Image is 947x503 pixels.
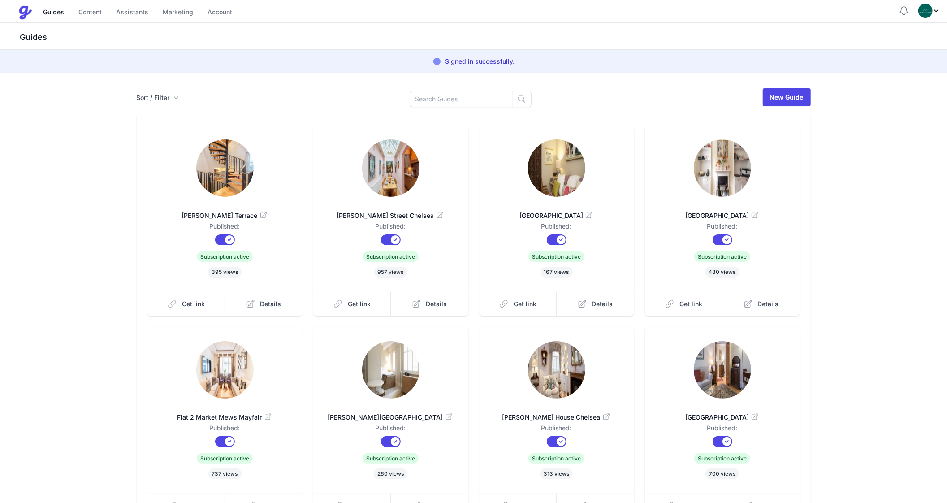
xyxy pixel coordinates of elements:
[659,200,786,222] a: [GEOGRAPHIC_DATA]
[659,424,786,436] dd: Published:
[328,424,454,436] dd: Published:
[557,292,634,316] a: Details
[694,341,751,399] img: htmfqqdj5w74wrc65s3wna2sgno2
[208,3,232,22] a: Account
[147,292,225,316] a: Get link
[197,453,253,464] span: Subscription active
[493,200,620,222] a: [GEOGRAPHIC_DATA]
[362,341,419,399] img: id17mszkkv9a5w23y0miri8fotce
[137,93,179,102] button: Sort / Filter
[763,88,811,106] a: New Guide
[918,4,940,18] div: Profile Menu
[410,91,513,107] input: Search Guides
[197,251,253,262] span: Subscription active
[758,299,779,308] span: Details
[493,222,620,234] dd: Published:
[374,468,407,479] span: 260 views
[694,139,751,197] img: hdmgvwaq8kfuacaafu0ghkkjd0oq
[493,424,620,436] dd: Published:
[328,211,454,220] span: [PERSON_NAME] Street Chelsea
[162,413,288,422] span: Flat 2 Market Mews Mayfair
[362,139,419,197] img: wq8sw0j47qm6nw759ko380ndfzun
[225,292,303,316] a: Details
[363,453,419,464] span: Subscription active
[196,139,254,197] img: mtasz01fldrr9v8cnif9arsj44ov
[328,402,454,424] a: [PERSON_NAME][GEOGRAPHIC_DATA]
[659,222,786,234] dd: Published:
[694,453,750,464] span: Subscription active
[78,3,102,22] a: Content
[391,292,468,316] a: Details
[705,468,739,479] span: 700 views
[722,292,800,316] a: Details
[479,292,557,316] a: Get link
[659,413,786,422] span: [GEOGRAPHIC_DATA]
[208,267,242,278] span: 395 views
[18,5,32,20] img: Guestive Guides
[528,251,584,262] span: Subscription active
[162,211,288,220] span: [PERSON_NAME] Terrace
[162,200,288,222] a: [PERSON_NAME] Terrace
[899,5,909,16] button: Notifications
[162,424,288,436] dd: Published:
[694,251,750,262] span: Subscription active
[328,222,454,234] dd: Published:
[196,341,254,399] img: xcoem7jyjxpu3fgtqe3kd93uc2z7
[445,57,515,66] p: Signed in successfully.
[493,211,620,220] span: [GEOGRAPHIC_DATA]
[426,299,447,308] span: Details
[363,251,419,262] span: Subscription active
[541,267,573,278] span: 167 views
[374,267,407,278] span: 957 views
[43,3,64,22] a: Guides
[328,200,454,222] a: [PERSON_NAME] Street Chelsea
[514,299,536,308] span: Get link
[182,299,205,308] span: Get link
[328,413,454,422] span: [PERSON_NAME][GEOGRAPHIC_DATA]
[528,341,585,399] img: qm23tyanh8llne9rmxzedgaebrr7
[592,299,613,308] span: Details
[659,402,786,424] a: [GEOGRAPHIC_DATA]
[116,3,148,22] a: Assistants
[540,468,573,479] span: 313 views
[162,402,288,424] a: Flat 2 Market Mews Mayfair
[493,402,620,424] a: [PERSON_NAME] House Chelsea
[493,413,620,422] span: [PERSON_NAME] House Chelsea
[705,267,739,278] span: 480 views
[18,32,947,43] h3: Guides
[528,139,585,197] img: 9b5v0ir1hdq8hllsqeesm40py5rd
[348,299,371,308] span: Get link
[313,292,391,316] a: Get link
[645,292,723,316] a: Get link
[163,3,193,22] a: Marketing
[679,299,702,308] span: Get link
[162,222,288,234] dd: Published:
[659,211,786,220] span: [GEOGRAPHIC_DATA]
[260,299,281,308] span: Details
[208,468,242,479] span: 737 views
[918,4,933,18] img: oovs19i4we9w73xo0bfpgswpi0cd
[528,453,584,464] span: Subscription active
